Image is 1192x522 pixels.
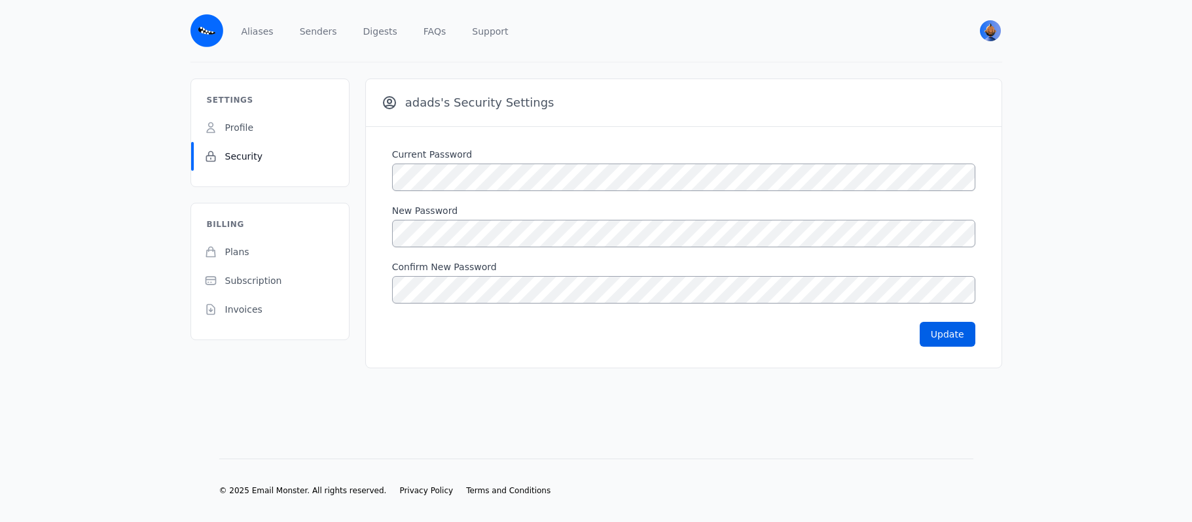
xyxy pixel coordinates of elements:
[920,322,975,347] button: Update
[225,121,254,134] span: Profile
[191,295,349,324] a: Invoices
[225,245,249,258] span: Plans
[392,260,975,273] label: Confirm New Password
[191,95,269,113] h3: Settings
[399,485,453,496] a: Privacy Policy
[225,274,282,287] span: Subscription
[190,14,223,47] img: Email Monster
[979,19,1002,43] button: User menu
[225,303,262,316] span: Invoices
[466,485,551,496] a: Terms and Conditions
[225,150,263,163] span: Security
[466,486,551,495] span: Terms and Conditions
[191,237,349,266] a: Plans
[191,266,349,295] a: Subscription
[392,204,975,217] label: New Password
[392,148,975,161] label: Current Password
[382,95,554,111] h3: adads's Security Settings
[219,485,387,496] li: © 2025 Email Monster. All rights reserved.
[399,486,453,495] span: Privacy Policy
[191,142,349,171] a: Security
[191,219,260,237] h3: Billing
[980,20,1001,41] img: adads's Avatar
[191,113,349,142] a: Profile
